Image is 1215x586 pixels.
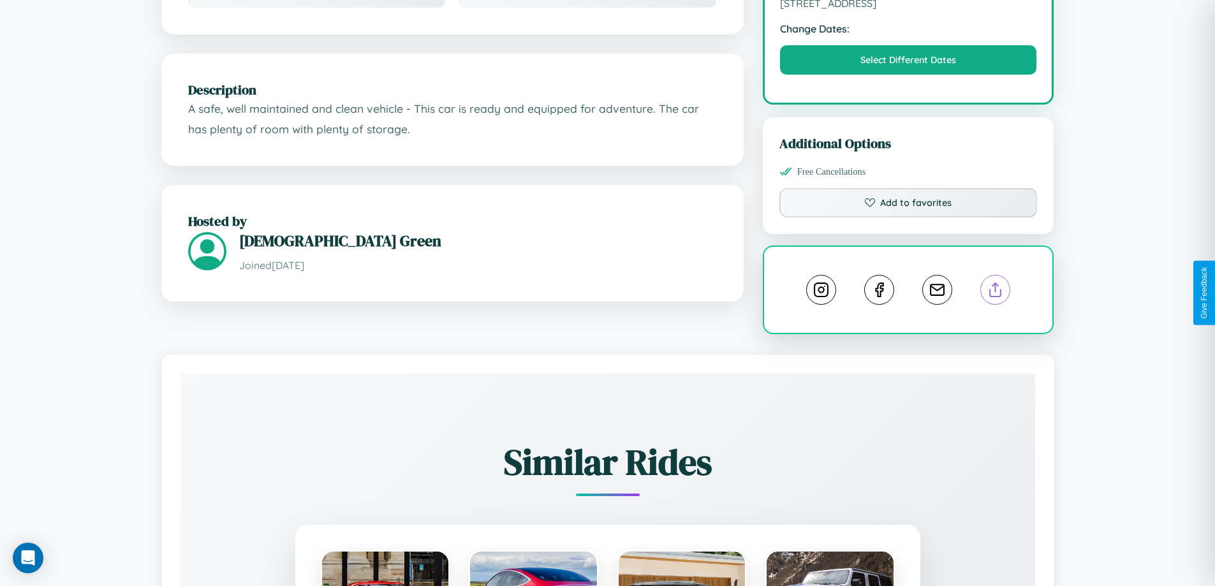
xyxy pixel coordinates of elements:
[188,212,717,230] h2: Hosted by
[239,230,717,251] h3: [DEMOGRAPHIC_DATA] Green
[797,166,866,177] span: Free Cancellations
[188,99,717,139] p: A safe, well maintained and clean vehicle - This car is ready and equipped for adventure. The car...
[188,80,717,99] h2: Description
[780,45,1037,75] button: Select Different Dates
[13,543,43,573] div: Open Intercom Messenger
[780,22,1037,35] strong: Change Dates:
[225,437,990,487] h2: Similar Rides
[239,256,717,275] p: Joined [DATE]
[779,134,1038,152] h3: Additional Options
[1200,267,1209,319] div: Give Feedback
[779,188,1038,217] button: Add to favorites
